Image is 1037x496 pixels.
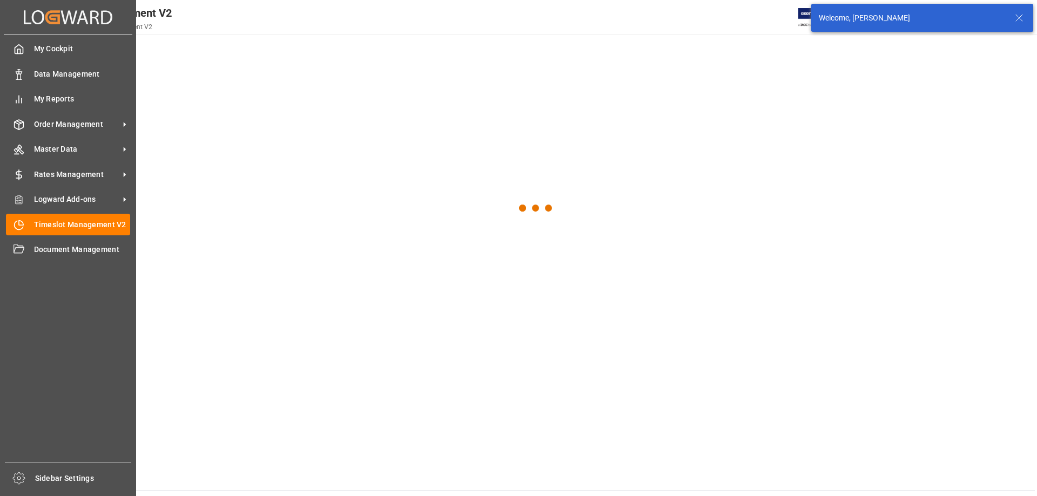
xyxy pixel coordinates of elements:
[34,144,119,155] span: Master Data
[34,69,131,80] span: Data Management
[819,12,1005,24] div: Welcome, [PERSON_NAME]
[34,119,119,130] span: Order Management
[34,43,131,55] span: My Cockpit
[34,194,119,205] span: Logward Add-ons
[35,473,132,484] span: Sidebar Settings
[798,8,836,27] img: Exertis%20JAM%20-%20Email%20Logo.jpg_1722504956.jpg
[34,244,131,255] span: Document Management
[6,38,130,59] a: My Cockpit
[34,93,131,105] span: My Reports
[6,214,130,235] a: Timeslot Management V2
[34,169,119,180] span: Rates Management
[34,219,131,230] span: Timeslot Management V2
[6,63,130,84] a: Data Management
